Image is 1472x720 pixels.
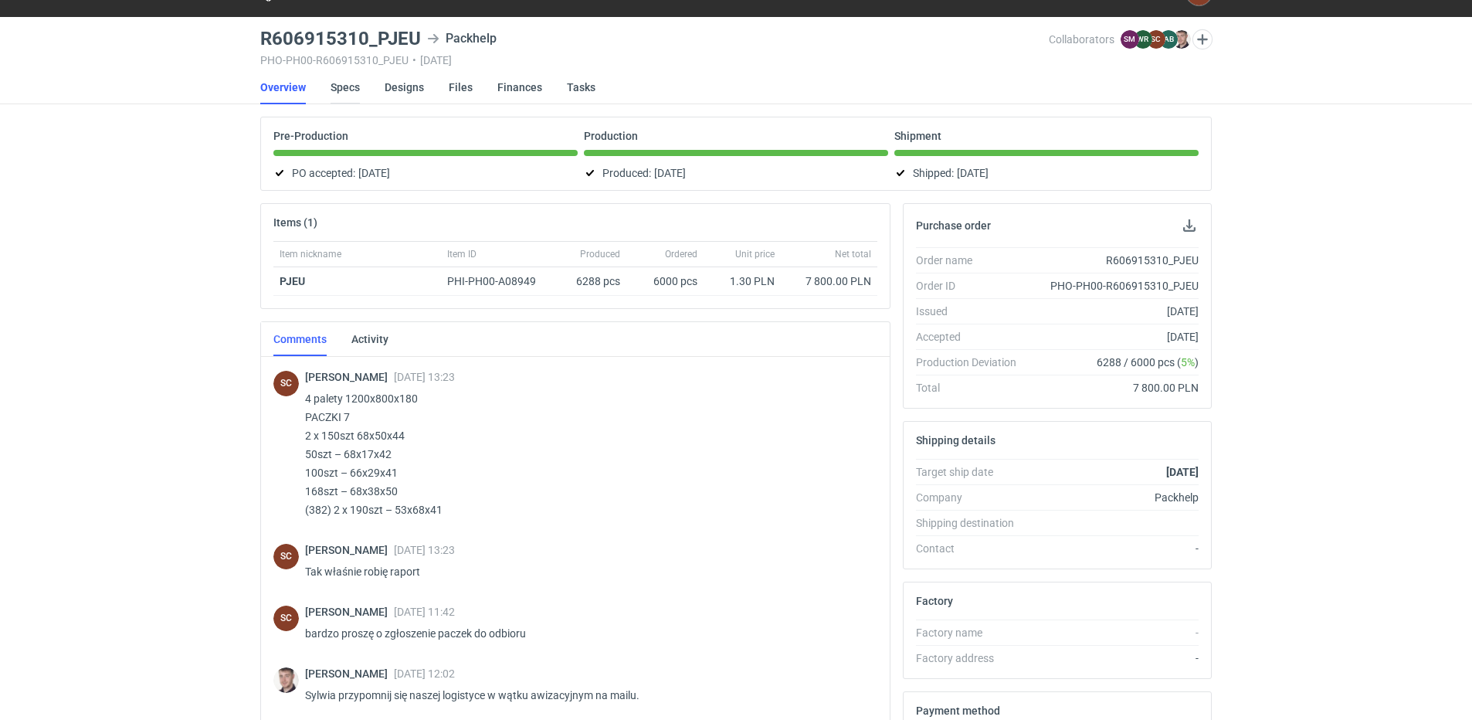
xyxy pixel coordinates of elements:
div: Packhelp [427,29,497,48]
div: [DATE] [1029,329,1199,345]
span: [DATE] 13:23 [394,371,455,383]
p: Production [584,130,638,142]
div: Shipping destination [916,515,1029,531]
a: Designs [385,70,424,104]
figcaption: SC [273,606,299,631]
div: Factory name [916,625,1029,640]
div: Packhelp [1029,490,1199,505]
h2: Items (1) [273,216,317,229]
div: 6288 pcs [557,267,626,296]
div: Produced: [584,164,888,182]
figcaption: WR [1134,30,1152,49]
div: 7 800.00 PLN [787,273,871,289]
a: Overview [260,70,306,104]
p: Tak właśnie robię raport [305,562,865,581]
div: 6000 pcs [626,267,704,296]
p: Shipment [894,130,941,142]
strong: PJEU [280,275,305,287]
span: Ordered [665,248,697,260]
a: Comments [273,322,327,356]
h3: R606915310_PJEU [260,29,421,48]
div: Sylwia Cichórz [273,544,299,569]
figcaption: SC [273,544,299,569]
a: Specs [331,70,360,104]
div: Contact [916,541,1029,556]
img: Maciej Sikora [1172,30,1191,49]
span: Item ID [447,248,477,260]
div: - [1029,625,1199,640]
span: [PERSON_NAME] [305,544,394,556]
div: Accepted [916,329,1029,345]
p: Pre-Production [273,130,348,142]
span: [DATE] [957,164,989,182]
span: Produced [580,248,620,260]
div: PHO-PH00-R606915310_PJEU [DATE] [260,54,1049,66]
div: Total [916,380,1029,396]
h2: Shipping details [916,434,995,447]
img: Maciej Sikora [273,667,299,693]
span: Net total [835,248,871,260]
div: Production Deviation [916,355,1029,370]
div: Target ship date [916,464,1029,480]
button: Edit collaborators [1192,29,1213,49]
div: [DATE] [1029,304,1199,319]
div: Sylwia Cichórz [273,371,299,396]
div: R606915310_PJEU [1029,253,1199,268]
div: 7 800.00 PLN [1029,380,1199,396]
a: Activity [351,322,388,356]
span: [DATE] 11:42 [394,606,455,618]
div: Shipped: [894,164,1199,182]
span: Item nickname [280,248,341,260]
button: Download PO [1180,216,1199,235]
span: • [412,54,416,66]
div: PHO-PH00-R606915310_PJEU [1029,278,1199,294]
span: [DATE] [358,164,390,182]
span: Unit price [735,248,775,260]
figcaption: SC [1147,30,1165,49]
span: [DATE] 12:02 [394,667,455,680]
div: - [1029,541,1199,556]
div: Sylwia Cichórz [273,606,299,631]
p: 4 palety 1200x800x180 PACZKI 7 2 x 150szt 68x50x44 50szt – 68x17x42 100szt – 66x29x41 168szt – 68... [305,389,865,519]
div: Factory address [916,650,1029,666]
h2: Payment method [916,705,1000,717]
div: Issued [916,304,1029,319]
p: Sylwia przypomnij się naszej logistyce w wątku awizacyjnym na mailu. [305,686,865,705]
div: PHI-PH00-A08949 [447,273,551,289]
span: [DATE] 13:23 [394,544,455,556]
a: Tasks [567,70,595,104]
figcaption: AB [1159,30,1178,49]
div: PO accepted: [273,164,578,182]
div: 1.30 PLN [710,273,775,289]
span: [DATE] [654,164,686,182]
div: Order name [916,253,1029,268]
span: [PERSON_NAME] [305,667,394,680]
p: bardzo proszę o zgłoszenie paczek do odbioru [305,624,865,643]
div: Company [916,490,1029,505]
a: Files [449,70,473,104]
figcaption: SM [1121,30,1139,49]
span: [PERSON_NAME] [305,371,394,383]
span: 6288 / 6000 pcs ( ) [1097,355,1199,370]
strong: [DATE] [1166,466,1199,478]
div: - [1029,650,1199,666]
span: 5% [1181,356,1195,368]
figcaption: SC [273,371,299,396]
a: Finances [497,70,542,104]
h2: Purchase order [916,219,991,232]
span: [PERSON_NAME] [305,606,394,618]
div: Order ID [916,278,1029,294]
span: Collaborators [1049,33,1114,46]
h2: Factory [916,595,953,607]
